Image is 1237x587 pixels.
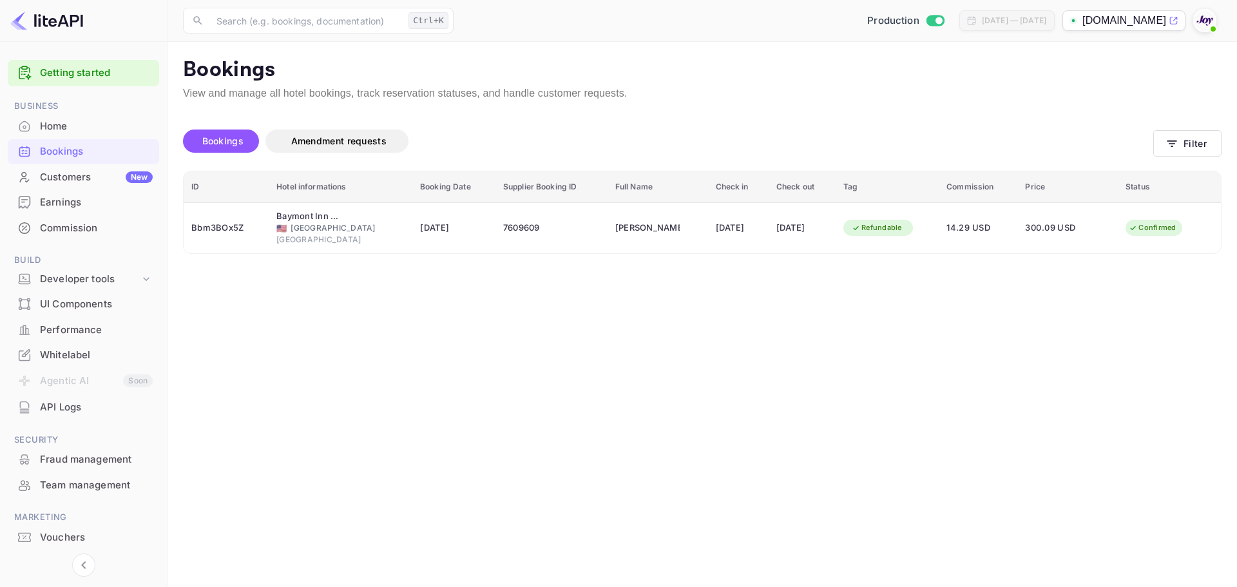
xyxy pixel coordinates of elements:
div: Developer tools [40,272,140,287]
div: Home [8,114,159,139]
div: Home [40,119,153,134]
div: CustomersNew [8,165,159,190]
span: 14.29 USD [946,221,1010,235]
th: Status [1118,171,1221,203]
div: [DATE] [716,218,761,238]
div: Baymont Inn & Suites by Wyndham Lafayette/Purdue Area [276,210,341,223]
th: Price [1017,171,1118,203]
p: Bookings [183,57,1222,83]
div: Vouchers [8,525,159,550]
div: Commission [8,216,159,241]
div: account-settings tabs [183,130,1153,153]
div: Bookings [40,144,153,159]
div: Bbm3BOx5Z [191,218,261,238]
div: Vouchers [40,530,153,545]
div: UI Components [8,292,159,317]
div: API Logs [8,395,159,420]
div: Whitelabel [8,343,159,368]
img: With Joy [1194,10,1215,31]
div: Switch to Sandbox mode [862,14,949,28]
div: Performance [40,323,153,338]
th: Supplier Booking ID [495,171,608,203]
span: Security [8,433,159,447]
div: Customers [40,170,153,185]
a: Vouchers [8,525,159,549]
div: Bookings [8,139,159,164]
th: Tag [836,171,939,203]
div: [DATE] [776,218,828,238]
div: UI Components [40,297,153,312]
th: Booking Date [412,171,495,203]
a: Performance [8,318,159,342]
div: [DATE] — [DATE] [982,15,1046,26]
div: [GEOGRAPHIC_DATA] [276,234,405,245]
div: Performance [8,318,159,343]
span: Build [8,253,159,267]
div: Developer tools [8,268,159,291]
span: United States of America [276,224,287,233]
div: 7609609 [503,218,600,238]
span: [DATE] [420,221,488,235]
div: Earnings [8,190,159,215]
a: Getting started [40,66,153,81]
p: [DOMAIN_NAME] [1082,13,1166,28]
div: Ctrl+K [408,12,448,29]
span: Production [867,14,919,28]
span: Bookings [202,135,244,146]
div: Getting started [8,60,159,86]
div: Team management [8,473,159,498]
a: Whitelabel [8,343,159,367]
a: Home [8,114,159,138]
a: Commission [8,216,159,240]
th: Check in [708,171,769,203]
div: Fraud management [40,452,153,467]
img: LiteAPI logo [10,10,83,31]
div: Refundable [843,220,910,236]
span: Business [8,99,159,113]
div: Marcia Weiss [615,218,680,238]
button: Filter [1153,130,1222,157]
th: Full Name [608,171,708,203]
a: Fraud management [8,447,159,471]
div: Commission [40,221,153,236]
p: View and manage all hotel bookings, track reservation statuses, and handle customer requests. [183,86,1222,101]
table: booking table [184,171,1221,253]
th: ID [184,171,269,203]
a: CustomersNew [8,165,159,189]
a: UI Components [8,292,159,316]
a: Team management [8,473,159,497]
span: 300.09 USD [1025,221,1089,235]
div: Earnings [40,195,153,210]
div: Whitelabel [40,348,153,363]
div: API Logs [40,400,153,415]
input: Search (e.g. bookings, documentation) [209,8,403,34]
button: Collapse navigation [72,553,95,577]
a: API Logs [8,395,159,419]
div: Team management [40,478,153,493]
div: New [126,171,153,183]
th: Check out [769,171,836,203]
th: Commission [939,171,1017,203]
div: [GEOGRAPHIC_DATA] [276,222,405,234]
a: Bookings [8,139,159,163]
th: Hotel informations [269,171,412,203]
div: Confirmed [1120,220,1184,236]
a: Earnings [8,190,159,214]
span: Marketing [8,510,159,524]
span: Amendment requests [291,135,387,146]
div: Fraud management [8,447,159,472]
